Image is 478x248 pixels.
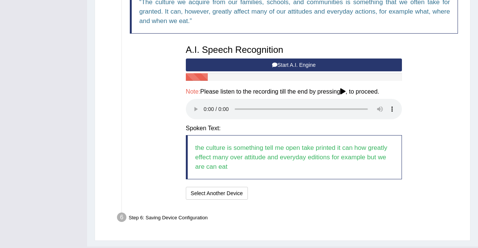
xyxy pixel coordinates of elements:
[186,135,402,179] blockquote: the culture is something tell me open take printed it can how greatly effect many over attitude a...
[186,59,402,71] button: Start A.I. Engine
[186,88,200,95] span: Note:
[114,210,467,227] div: Step 6: Saving Device Configuration
[186,187,248,200] button: Select Another Device
[186,125,402,132] h4: Spoken Text:
[186,45,402,55] h3: A.I. Speech Recognition
[186,88,402,95] h4: Please listen to the recording till the end by pressing , to proceed.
